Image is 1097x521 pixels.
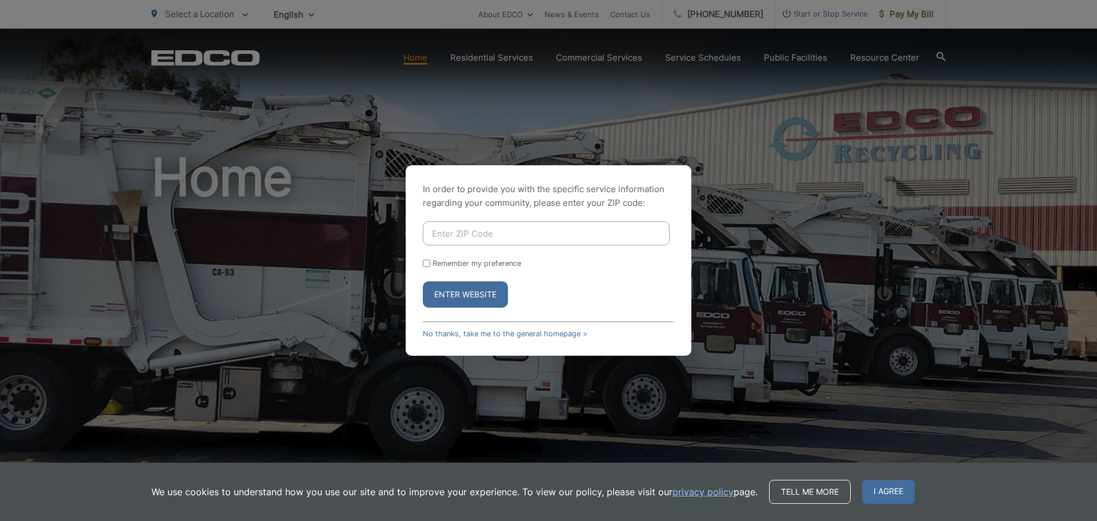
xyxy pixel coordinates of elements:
[151,485,758,499] p: We use cookies to understand how you use our site and to improve your experience. To view our pol...
[423,221,670,245] input: Enter ZIP Code
[672,485,734,499] a: privacy policy
[423,182,674,210] p: In order to provide you with the specific service information regarding your community, please en...
[423,329,587,338] a: No thanks, take me to the general homepage >
[862,480,915,504] span: I agree
[769,480,851,504] a: Tell me more
[423,281,508,308] button: Enter Website
[433,259,521,268] label: Remember my preference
